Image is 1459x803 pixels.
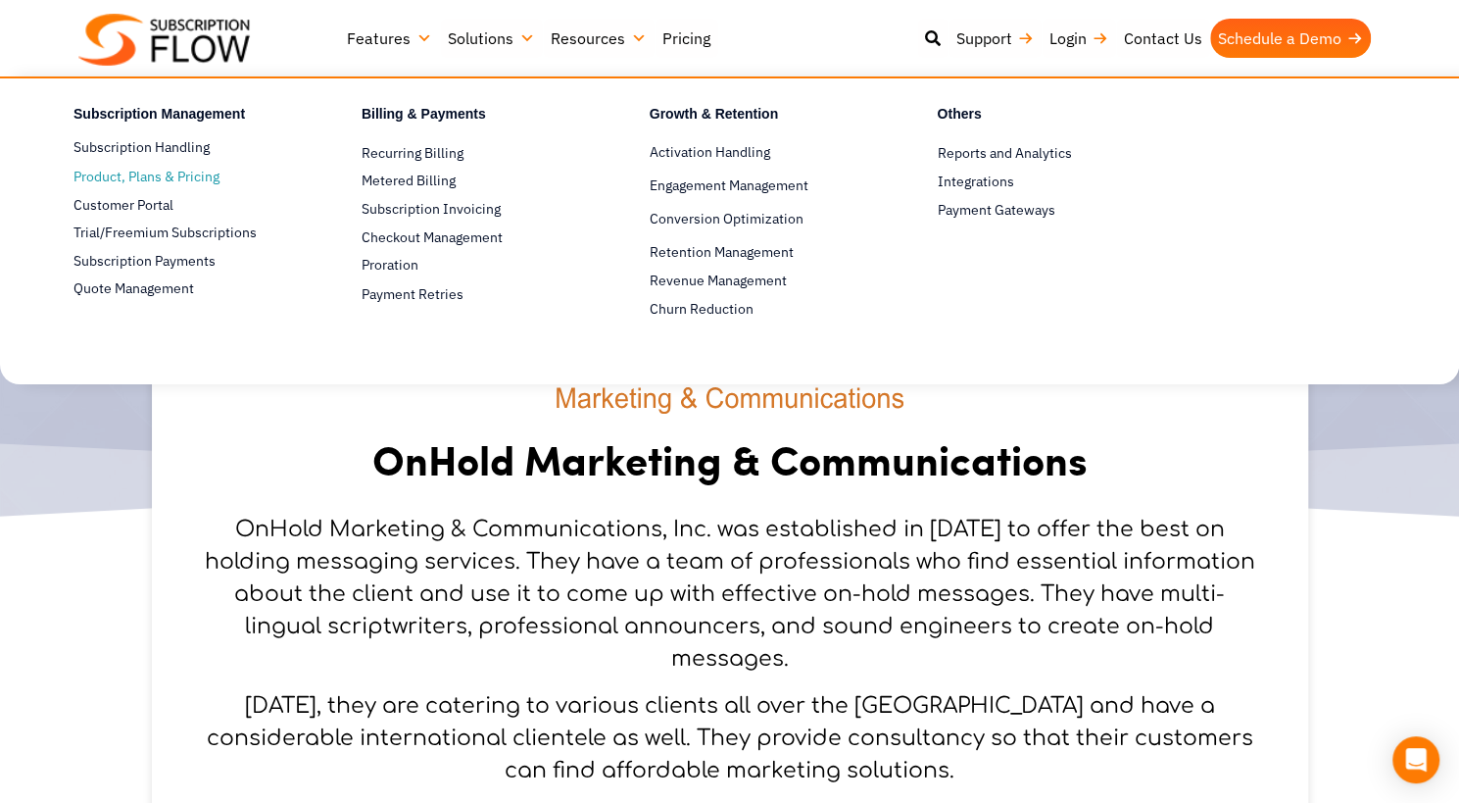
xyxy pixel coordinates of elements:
a: Subscription Handling [73,136,293,160]
a: Engagement Management [650,175,869,198]
a: Payment Gateways [937,198,1156,222]
p: [DATE], they are catering to various clients all over the [GEOGRAPHIC_DATA] and have a considerab... [201,690,1259,787]
a: Resources [543,19,655,58]
a: Trial/Freemium Subscriptions [73,222,293,245]
a: Features [339,19,440,58]
a: Login [1042,19,1116,58]
a: Customer Portal [73,193,293,217]
span: Product, Plans & Pricing [73,167,219,187]
div: Open Intercom Messenger [1392,736,1439,783]
a: Product, Plans & Pricing [73,165,293,188]
a: Checkout Management [362,226,581,250]
span: Revenue Management [650,271,787,291]
a: Churn Reduction [650,297,869,321]
span: Reports and Analytics [937,143,1071,164]
span: Retention Management [650,242,794,263]
span: Subscription Payments [73,251,216,272]
span: Customer Portal [73,195,173,216]
p: OnHold Marketing & Communications, Inc. was established in [DATE] to offer the best on holding me... [201,514,1259,676]
span: Payment Gateways [937,200,1054,221]
a: Retention Management [650,241,869,265]
span: Recurring Billing [362,143,463,164]
span: Checkout Management [362,227,503,248]
a: Schedule a Demo [1210,19,1371,58]
img: Subscriptionflow [78,14,250,66]
h4: Others [937,103,1156,131]
a: Revenue Management [650,269,869,292]
a: Quote Management [73,277,293,301]
a: Support [948,19,1042,58]
a: Integrations [937,170,1156,193]
a: Payment Retries [362,282,581,306]
a: Reports and Analytics [937,141,1156,165]
a: Contact Us [1116,19,1210,58]
span: Integrations [937,172,1013,192]
span: Churn Reduction [650,299,754,320]
span: Payment Retries [362,284,463,305]
a: Metered Billing [362,170,581,193]
a: Pricing [655,19,718,58]
a: Recurring Billing [362,141,581,165]
a: Conversion Optimization [650,208,869,231]
a: Solutions [440,19,543,58]
h1: OnHold Marketing & Communications [152,433,1308,485]
a: Subscription Payments [73,249,293,273]
h4: Growth & Retention [650,103,869,131]
h4: Billing & Payments [362,103,581,131]
a: Subscription Invoicing [362,198,581,222]
a: Proration [362,254,581,277]
a: Activation Handling [650,141,869,165]
h4: Subscription Management [73,103,293,131]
